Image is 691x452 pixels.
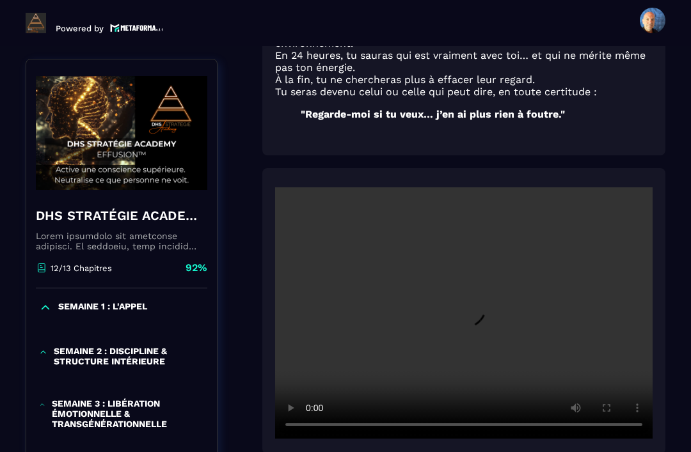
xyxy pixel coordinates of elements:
[58,301,147,314] p: SEMAINE 1 : L'APPEL
[275,74,653,86] p: À la fin, tu ne chercheras plus à effacer leur regard.
[110,22,164,33] img: logo
[275,49,653,74] p: En 24 heures, tu sauras qui est vraiment avec toi… et qui ne mérite même pas ton énergie.
[36,69,207,197] img: banner
[52,398,204,429] p: SEMAINE 3 : LIBÉRATION ÉMOTIONNELLE & TRANSGÉNÉRATIONNELLE
[54,346,204,366] p: SEMAINE 2 : DISCIPLINE & STRUCTURE INTÉRIEURE
[275,86,653,98] p: Tu seras devenu celui ou celle qui peut dire, en toute certitude :
[26,13,46,33] img: logo-branding
[36,231,207,251] p: Lorem ipsumdolo sit ametconse adipisci. El seddoeiu, temp incidid utla et dolo ma aliqu enimadmi ...
[56,24,104,33] p: Powered by
[36,207,207,224] h4: DHS STRATÉGIE ACADEMY™ – EFFUSION
[301,108,565,120] strong: "Regarde-moi si tu veux… j’en ai plus rien à foutre."
[51,263,112,273] p: 12/13 Chapitres
[186,261,207,275] p: 92%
